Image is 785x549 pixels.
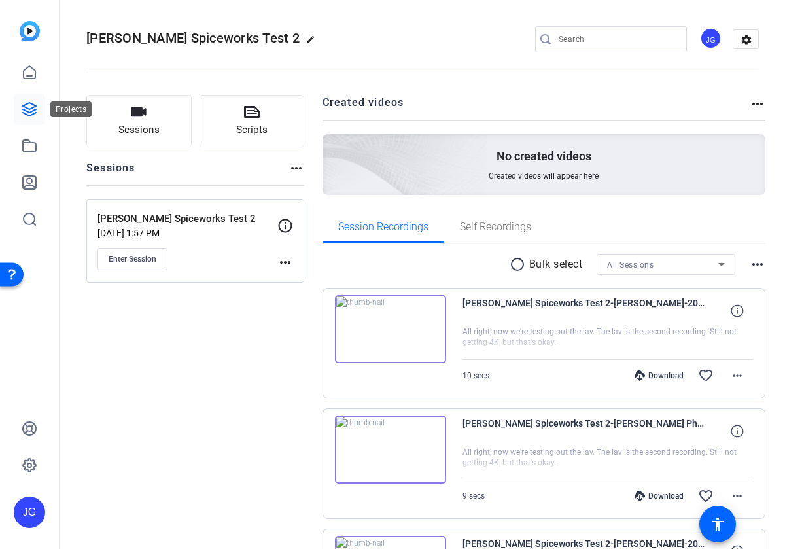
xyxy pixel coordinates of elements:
[750,96,765,112] mat-icon: more_horiz
[750,257,765,272] mat-icon: more_horiz
[628,491,690,501] div: Download
[628,370,690,381] div: Download
[460,222,531,232] span: Self Recordings
[700,27,723,50] ngx-avatar: Jeff Grettler
[510,257,529,272] mat-icon: radio_button_unchecked
[277,255,293,270] mat-icon: more_horiz
[335,295,446,363] img: thumb-nail
[335,416,446,484] img: thumb-nail
[109,254,156,264] span: Enter Session
[462,491,485,501] span: 9 secs
[20,21,40,41] img: blue-gradient.svg
[86,95,192,147] button: Sessions
[607,260,654,270] span: All Sessions
[559,31,676,47] input: Search
[489,171,599,181] span: Created videos will appear here
[338,222,428,232] span: Session Recordings
[729,488,745,504] mat-icon: more_horiz
[497,149,591,164] p: No created videos
[14,497,45,528] div: JG
[50,101,92,117] div: Projects
[236,122,268,137] span: Scripts
[729,368,745,383] mat-icon: more_horiz
[700,27,722,49] div: JG
[97,228,277,238] p: [DATE] 1:57 PM
[733,30,759,50] mat-icon: settings
[323,95,750,120] h2: Created videos
[200,95,305,147] button: Scripts
[86,30,300,46] span: [PERSON_NAME] Spiceworks Test 2
[462,371,489,380] span: 10 secs
[710,516,725,532] mat-icon: accessibility
[86,160,135,185] h2: Sessions
[529,257,583,272] p: Bulk select
[118,122,160,137] span: Sessions
[176,5,488,289] img: Creted videos background
[698,368,714,383] mat-icon: favorite_border
[462,416,705,447] span: [PERSON_NAME] Spiceworks Test 2-[PERSON_NAME] Phone1-2025-04-09-21-21-38-502-0
[306,35,322,50] mat-icon: edit
[97,211,277,226] p: [PERSON_NAME] Spiceworks Test 2
[698,488,714,504] mat-icon: favorite_border
[97,248,167,270] button: Enter Session
[288,160,304,176] mat-icon: more_horiz
[462,295,705,327] span: [PERSON_NAME] Spiceworks Test 2-[PERSON_NAME]-2025-04-09-21-21-38-502-1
